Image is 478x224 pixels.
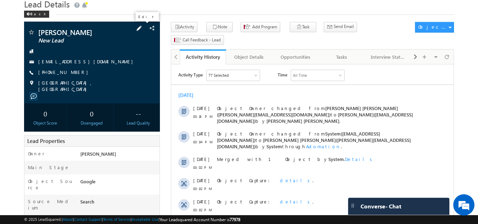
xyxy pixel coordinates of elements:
[138,14,156,19] p: Edit
[371,53,405,61] div: Interview Status
[46,92,252,98] span: Merged with 1 Object by .
[22,134,38,140] span: [DATE]
[79,178,160,188] div: Google
[206,22,233,32] button: Note
[12,37,30,46] img: d_60004797649_company_0_60004797649
[361,203,401,209] span: Converse - Chat
[252,24,277,30] span: Add Program
[46,41,242,59] span: Object Owner changed from to by .
[109,113,141,119] span: details
[37,8,57,14] div: 77 Selected
[24,11,49,18] div: Back
[38,37,122,44] span: New Lead
[28,164,70,171] label: Main Stage
[22,49,43,55] span: 03:16 PM
[160,217,240,222] span: Your Leadsquared Account Number is
[35,6,88,16] div: Sales Activity,Program,Email Bounced,Email Link Clicked,Email Marked Spam & 72 more..
[180,50,226,64] a: Activity History
[27,137,65,144] span: Lead Properties
[46,47,242,59] span: [PERSON_NAME]([EMAIL_ADDRESS][DOMAIN_NAME])
[278,53,312,61] div: Opportunities
[106,5,116,16] span: Time
[28,178,74,191] label: Object Source
[22,113,38,119] span: [DATE]
[116,4,133,21] div: Minimize live chat window
[324,53,359,61] div: Tasks
[230,217,240,222] span: 77978
[74,217,102,222] a: Contact Support
[109,134,141,140] span: details
[24,10,53,16] a: Back
[46,134,252,140] div: .
[183,37,221,43] span: Call Feedback - Lead
[9,65,129,168] textarea: Type your message and hit 'Enter'
[350,203,356,208] img: carter-drag
[63,217,73,222] a: About
[22,100,43,106] span: 03:02 PM
[79,198,160,208] div: Search
[7,5,31,16] span: Activity Type
[46,66,240,85] span: Object Owner changed from to by through .
[22,142,43,149] span: 03:02 PM
[95,79,111,85] span: System
[319,50,365,64] a: Tasks
[103,217,131,222] a: Terms of Service
[157,92,173,98] span: System
[28,198,74,211] label: Source Medium
[46,113,103,119] span: Object Capture:
[22,74,43,81] span: 03:04 PM
[38,80,148,92] span: [GEOGRAPHIC_DATA], [GEOGRAPHIC_DATA]
[119,120,158,126] div: Lead Quality
[22,92,38,98] span: [DATE]
[324,22,357,32] button: Send Email
[272,50,319,64] a: Opportunities
[26,120,65,126] div: Object Score
[119,107,158,120] div: --
[185,53,221,60] div: Activity History
[46,73,240,85] span: [PERSON_NAME] [PERSON_NAME]([PERSON_NAME][EMAIL_ADDRESS][DOMAIN_NAME])
[226,50,272,64] a: Object Details
[72,120,111,126] div: Disengaged
[22,66,38,73] span: [DATE]
[26,107,65,120] div: 0
[22,121,43,127] span: 03:02 PM
[38,69,92,76] span: [PHONE_NUMBER]
[174,92,203,98] a: Details
[415,22,454,33] button: Object Actions
[80,151,116,157] span: [PERSON_NAME]
[96,174,128,183] em: Start Chat
[46,66,209,79] span: System([EMAIL_ADDRESS][DOMAIN_NAME])
[46,134,103,140] span: Object Capture:
[418,24,448,30] div: Object Actions
[7,28,30,34] div: [DATE]
[46,113,252,119] div: .
[28,150,45,157] label: Owner
[135,79,169,85] span: Automation
[122,8,136,14] div: All Time
[95,53,168,59] span: [PERSON_NAME] [PERSON_NAME]
[38,29,122,36] span: [PERSON_NAME]
[290,22,316,32] button: Task
[365,50,411,64] a: Interview Status
[241,22,280,32] button: Add Program
[37,37,119,46] div: Chat with us now
[72,107,111,120] div: 0
[334,23,354,30] span: Send Email
[24,216,240,223] span: © 2025 LeadSquared | | | | |
[171,22,197,32] button: Activity
[132,217,159,222] a: Acceptable Use
[38,58,137,64] a: [EMAIL_ADDRESS][DOMAIN_NAME]
[46,41,227,53] span: [PERSON_NAME] [PERSON_NAME]([PERSON_NAME][EMAIL_ADDRESS][DOMAIN_NAME])
[232,53,266,61] div: Object Details
[22,41,38,47] span: [DATE]
[171,35,224,45] button: Call Feedback - Lead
